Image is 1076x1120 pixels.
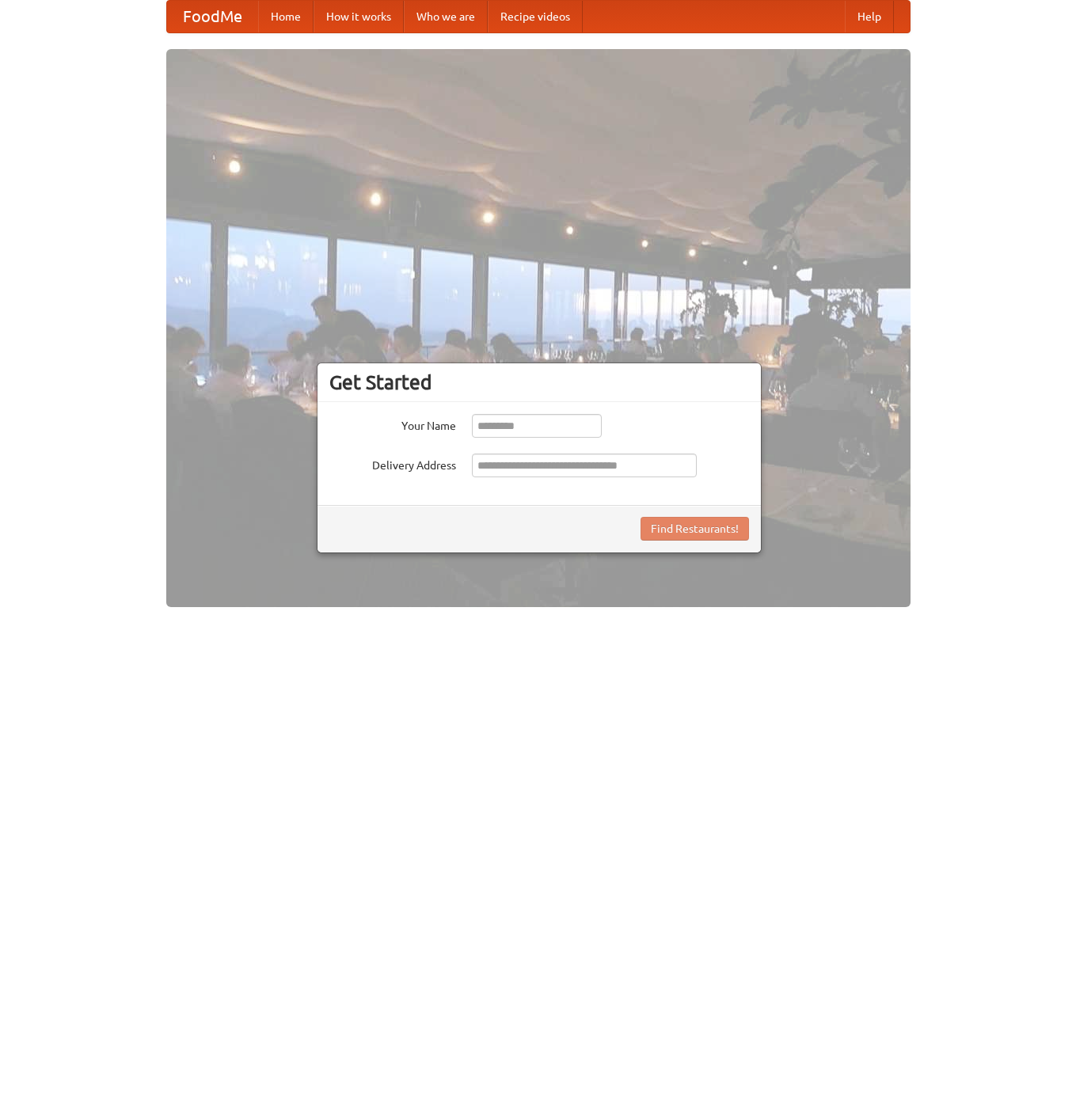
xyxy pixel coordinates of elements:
[404,1,488,32] a: Who we are
[329,414,456,434] label: Your Name
[845,1,894,32] a: Help
[258,1,314,32] a: Home
[329,454,456,473] label: Delivery Address
[314,1,404,32] a: How it works
[641,517,749,541] button: Find Restaurants!
[329,370,749,394] h3: Get Started
[167,1,258,32] a: FoodMe
[488,1,583,32] a: Recipe videos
